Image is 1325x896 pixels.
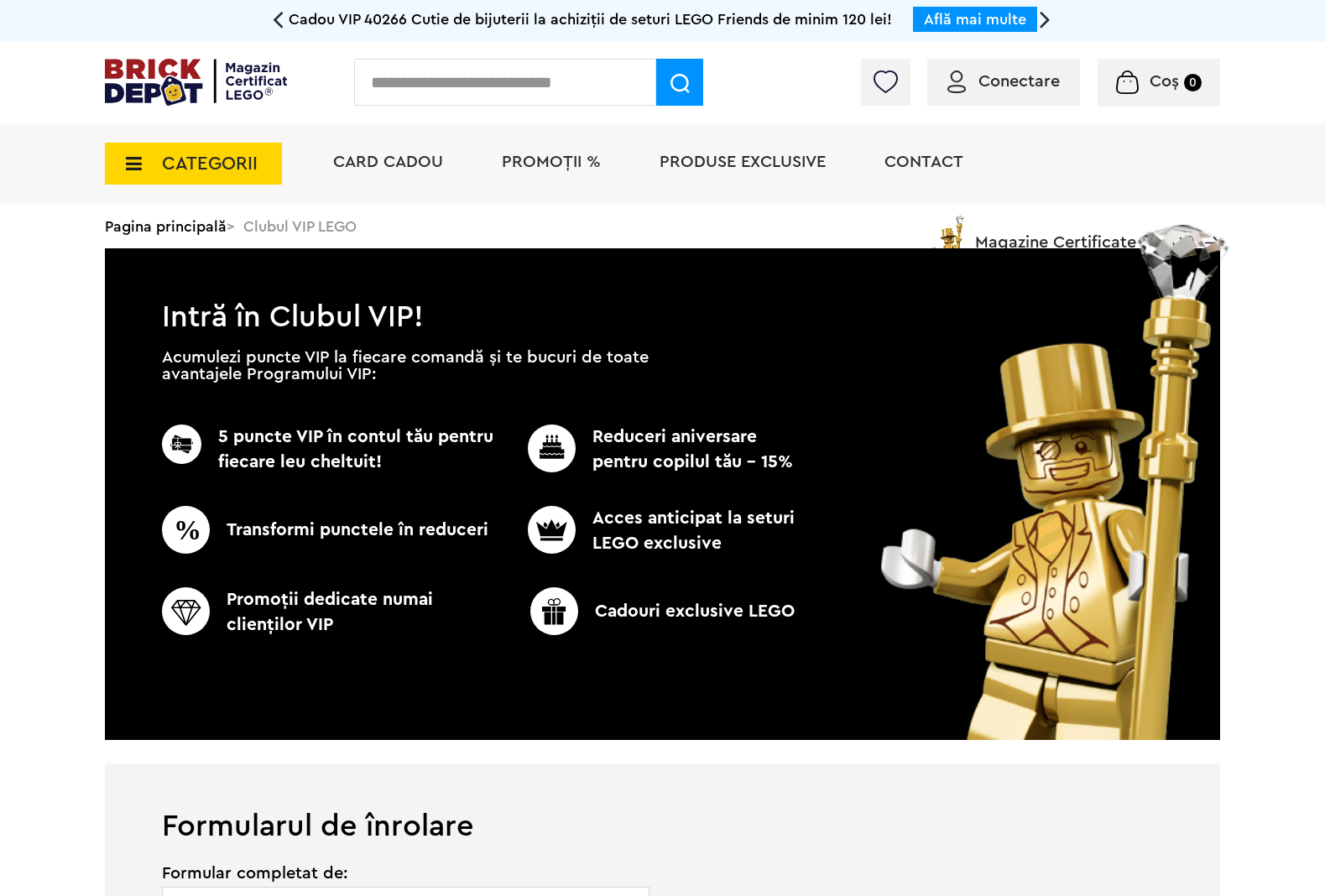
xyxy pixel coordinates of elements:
[858,225,1255,740] img: vip_page_image
[162,425,500,475] p: 5 puncte VIP în contul tău pentru fiecare leu cheltuit!
[162,349,649,383] p: Acumulezi puncte VIP la fiecare comandă și te bucuri de toate avantajele Programului VIP:
[333,154,443,170] a: Card Cadou
[162,506,500,554] p: Transformi punctele în reduceri
[978,73,1060,90] span: Conectare
[500,506,801,556] p: Acces anticipat la seturi LEGO exclusive
[162,587,210,635] img: CC_BD_Green_chek_mark
[1184,74,1202,91] small: 0
[1150,73,1179,90] span: Coș
[528,506,576,554] img: CC_BD_Green_chek_mark
[105,248,1220,326] h1: Intră în Clubul VIP!
[162,865,651,882] span: Formular completat de:
[947,73,1060,90] a: Conectare
[924,12,1026,27] a: Află mai multe
[500,425,801,475] p: Reduceri aniversare pentru copilul tău - 15%
[289,12,892,27] span: Cadou VIP 40266 Cutie de bijuterii la achiziții de seturi LEGO Friends de minim 120 lei!
[493,587,832,635] p: Cadouri exclusive LEGO
[162,425,201,464] img: CC_BD_Green_chek_mark
[884,154,963,170] a: Contact
[528,425,576,472] img: CC_BD_Green_chek_mark
[162,587,500,638] p: Promoţii dedicate numai clienţilor VIP
[105,763,1220,841] h1: Formularul de înrolare
[502,154,601,170] a: PROMOȚII %
[162,154,258,173] span: CATEGORII
[1194,212,1220,229] a: Magazine Certificate LEGO®
[660,154,826,170] a: Produse exclusive
[162,506,210,554] img: CC_BD_Green_chek_mark
[975,212,1194,251] span: Magazine Certificate LEGO®
[530,587,578,635] img: CC_BD_Green_chek_mark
